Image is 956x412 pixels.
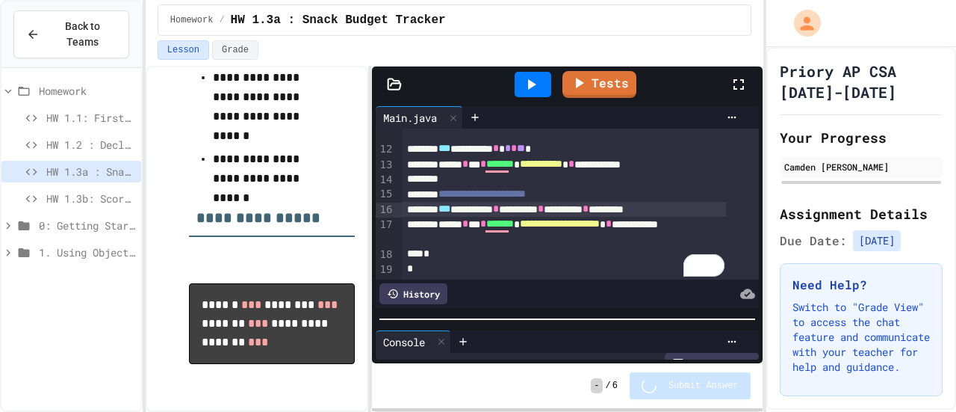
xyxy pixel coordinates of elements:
button: Lesson [158,40,209,60]
div: 12 [376,142,394,157]
span: / [606,380,611,392]
div: My Account [778,6,825,40]
p: Switch to "Grade View" to access the chat feature and communicate with your teacher for help and ... [792,300,930,375]
h2: Your Progress [780,127,943,148]
div: Main.java [376,110,444,126]
span: Submit Answer [668,380,739,392]
button: Grade [212,40,258,60]
span: 1. Using Objects and Methods [39,245,135,260]
div: Console [376,334,432,350]
div: 13 [376,158,394,173]
h2: Assignment Details [780,203,943,224]
span: HW 1.3b: Score Board Fixer [46,191,135,206]
span: [DATE] [853,230,901,251]
h3: Need Help? [792,276,930,294]
a: Tests [562,71,636,98]
span: / [219,14,224,26]
div: Show display [665,353,759,374]
div: 15 [376,187,394,202]
div: 17 [376,218,394,247]
div: 19 [376,262,394,277]
div: 18 [376,247,394,262]
span: Homework [170,14,214,26]
span: HW 1.3a : Snack Budget Tracker [231,11,446,29]
span: Due Date: [780,232,847,250]
span: - [591,378,602,393]
span: Homework [39,83,135,99]
span: HW 1.3a : Snack Budget Tracker [46,164,135,179]
div: 14 [376,173,394,188]
span: Back to Teams [49,19,117,50]
h1: Priory AP CSA [DATE]-[DATE] [780,61,943,102]
div: History [379,283,447,304]
span: HW 1.2 : Declaring Variables and Data Types [46,137,135,153]
span: HW 1.1: First Program [46,110,135,126]
div: 16 [376,203,394,218]
span: 6 [612,380,618,392]
div: Camden [PERSON_NAME] [784,160,938,173]
span: 0: Getting Started [39,218,135,233]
